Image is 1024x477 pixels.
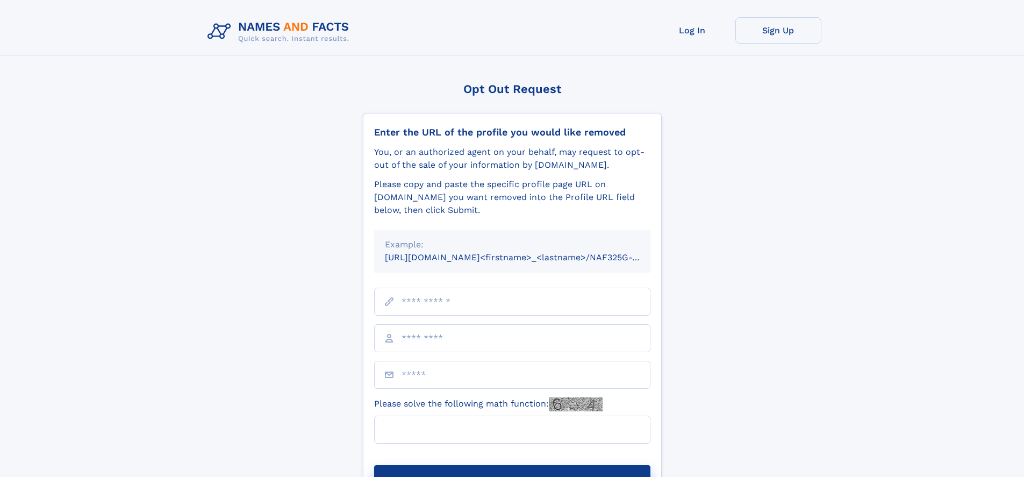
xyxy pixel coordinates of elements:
[363,82,662,96] div: Opt Out Request
[385,252,671,262] small: [URL][DOMAIN_NAME]<firstname>_<lastname>/NAF325G-xxxxxxxx
[374,178,650,217] div: Please copy and paste the specific profile page URL on [DOMAIN_NAME] you want removed into the Pr...
[374,397,603,411] label: Please solve the following math function:
[203,17,358,46] img: Logo Names and Facts
[374,146,650,172] div: You, or an authorized agent on your behalf, may request to opt-out of the sale of your informatio...
[385,238,640,251] div: Example:
[735,17,821,44] a: Sign Up
[649,17,735,44] a: Log In
[374,126,650,138] div: Enter the URL of the profile you would like removed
